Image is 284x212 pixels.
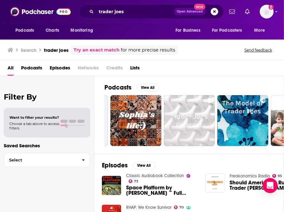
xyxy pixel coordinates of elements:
a: Space Platform by Murray Leinster ~ Full Audiobook [126,185,198,196]
a: 73 [129,179,139,183]
span: for more precise results [121,46,175,54]
a: 95 [272,174,282,178]
span: Space Platform by [PERSON_NAME] ~ Full Audiobook [126,185,198,196]
span: Podcasts [15,26,34,35]
img: Should America Be Run by … Trader Joe’s? (Update) [205,173,225,193]
span: Networks [78,63,99,76]
button: open menu [208,24,251,36]
button: open menu [250,24,273,36]
span: Monitoring [70,26,93,35]
a: Freakonomics Radio [230,173,270,179]
a: Episodes [50,63,70,76]
button: Open AdvancedNew [174,8,206,15]
span: Select [4,158,77,162]
button: open menu [171,24,208,36]
span: Want to filter your results? [9,115,59,120]
div: Search podcasts, credits, & more... [79,4,224,19]
img: Podchaser - Follow, Share and Rate Podcasts [10,6,71,18]
a: Show notifications dropdown [242,6,252,17]
div: Open Intercom Messenger [263,178,278,193]
a: Podcasts [21,63,42,76]
button: View All [136,84,159,91]
h2: Podcasts [104,84,131,91]
span: 95 [278,175,282,177]
h3: Search [21,47,36,53]
span: More [254,26,265,35]
a: All [8,63,14,76]
a: Lists [130,63,140,76]
span: Charts [46,26,59,35]
span: Open Advanced [177,10,203,13]
span: Credits [106,63,123,76]
span: New [194,4,205,10]
a: RHAP: We Know Survivor [126,205,171,210]
h2: Episodes [102,161,128,169]
a: Show notifications dropdown [227,6,237,17]
a: Charts [42,24,63,36]
h3: trader joes [44,47,69,53]
button: Show profile menu [260,5,274,19]
span: Logged in as BerkMarc [260,5,274,19]
button: open menu [11,24,42,36]
h2: Filter By [4,92,90,101]
input: Search podcasts, credits, & more... [96,7,174,17]
button: Send feedback [242,47,274,53]
a: EpisodesView All [102,161,155,169]
a: Classic Audiobook Collection [126,173,184,178]
button: View All [133,162,155,169]
span: 73 [134,180,138,183]
button: open menu [66,24,101,36]
a: PodcastsView All [104,84,159,91]
a: 70 [174,205,184,209]
span: 70 [179,206,184,209]
span: For Business [175,26,200,35]
p: Saved Searches [4,143,90,149]
img: Space Platform by Murray Leinster ~ Full Audiobook [102,176,121,195]
img: User Profile [260,5,274,19]
span: Choose a tab above to access filters. [9,122,59,130]
a: Try an exact match [74,46,120,54]
span: For Podcasters [212,26,242,35]
svg: Add a profile image [269,5,274,10]
button: Select [4,153,90,167]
